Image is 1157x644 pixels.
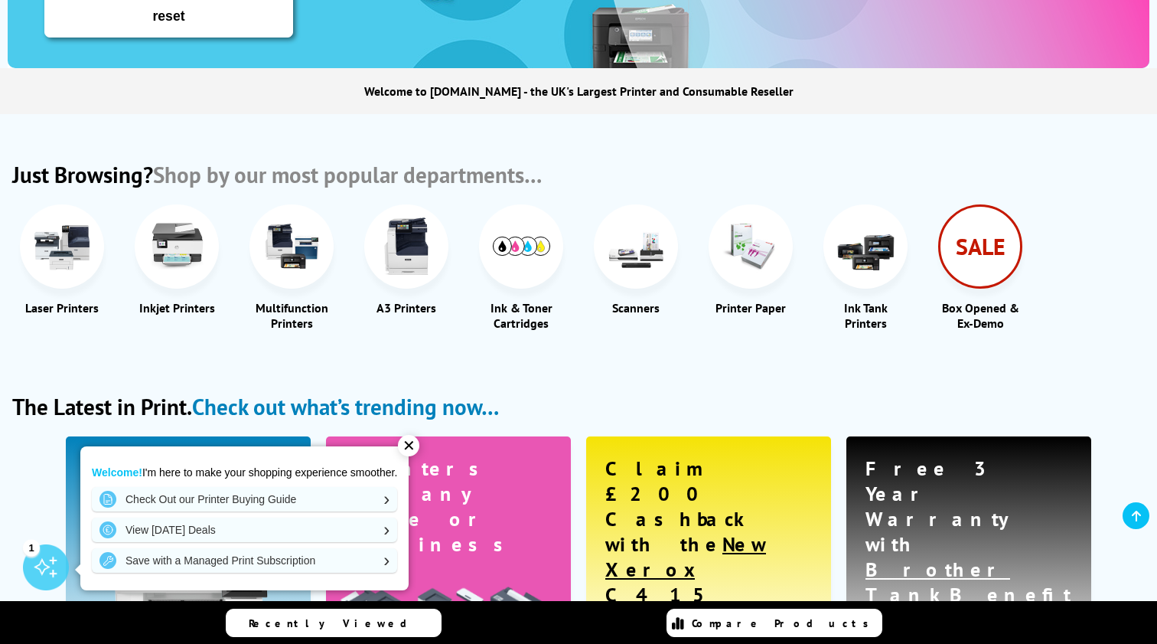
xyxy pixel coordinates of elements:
[938,300,1022,331] div: Box Opened & Ex-Demo
[20,204,104,315] a: Laser Printers Laser Printers
[378,217,435,275] img: A3 Printers
[722,217,780,275] img: Printer Paper
[865,456,1072,607] div: Free 3 Year Warranty with
[92,466,397,479] p: I'm here to make your shopping experience smoother.
[226,609,442,637] a: Recently Viewed
[709,300,793,315] div: Printer Paper
[823,300,908,331] div: Ink Tank Printers
[594,204,678,315] a: Scanners Scanners
[709,204,793,315] a: Printer Paper Printer Paper
[493,237,550,256] img: Ink and Toner Cartridges
[608,217,665,275] img: Scanners
[692,616,877,630] span: Compare Products
[398,435,419,456] div: ✕
[249,204,334,331] a: Multifunction Printers Multifunction Printers
[479,300,563,331] div: Ink & Toner Cartridges
[605,456,812,607] div: Claim £200 Cashback with the
[364,204,448,315] a: A3 Printers A3 Printers
[12,160,542,189] div: Just Browsing?
[20,300,104,315] div: Laser Printers
[938,204,1022,331] a: SALE Box Opened & Ex-Demo
[148,217,206,275] img: Inkjet Printers
[34,217,91,275] img: Laser Printers
[479,204,563,331] a: Ink and Toner Cartridges Ink & Toner Cartridges
[249,616,422,630] span: Recently Viewed
[837,217,895,275] img: Ink Tank Printers
[364,83,794,99] h1: Welcome to [DOMAIN_NAME] - the UK's Largest Printer and Consumable Reseller
[57,8,280,25] button: reset
[938,204,1022,289] div: SALE
[249,300,334,331] div: Multifunction Printers
[605,531,766,607] a: New Xerox C415
[345,456,552,557] div: Printers for any Home or Business
[865,557,1071,607] a: Brother TankBenefit
[594,300,678,315] div: Scanners
[135,204,219,315] a: Inkjet Printers Inkjet Printers
[92,487,397,512] a: Check Out our Printer Buying Guide
[92,466,142,479] strong: Welcome!
[23,539,40,556] div: 1
[666,609,882,637] a: Compare Products
[153,160,542,189] span: Shop by our most popular departments…
[823,204,908,331] a: Ink Tank Printers Ink Tank Printers
[364,300,448,315] div: A3 Printers
[192,392,499,421] span: Check out what’s trending now…
[12,392,499,421] div: The Latest in Print.
[92,548,397,573] a: Save with a Managed Print Subscription
[263,217,321,275] img: Multifunction Printers
[135,300,219,315] div: Inkjet Printers
[92,518,397,542] a: View [DATE] Deals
